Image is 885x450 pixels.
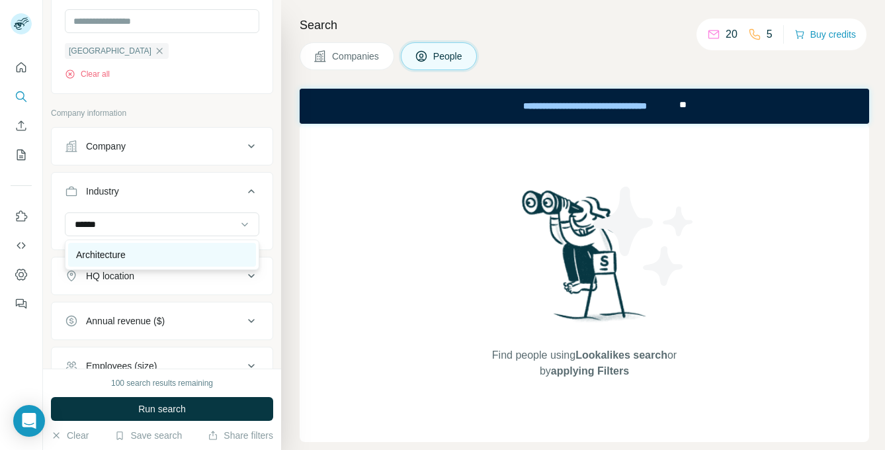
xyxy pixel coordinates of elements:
p: Architecture [76,248,126,261]
div: Open Intercom Messenger [13,405,45,437]
div: Annual revenue ($) [86,314,165,328]
button: Dashboard [11,263,32,287]
button: Company [52,130,273,162]
button: Feedback [11,292,32,316]
iframe: Banner [300,89,869,124]
button: Buy credits [794,25,856,44]
span: Lookalikes search [575,349,667,361]
span: People [433,50,464,63]
button: Run search [51,397,273,421]
button: Enrich CSV [11,114,32,138]
p: 20 [726,26,737,42]
button: Share filters [208,429,273,442]
button: Use Surfe on LinkedIn [11,204,32,228]
button: Quick start [11,56,32,79]
p: Company information [51,107,273,119]
button: Clear all [65,68,110,80]
button: Industry [52,175,273,212]
div: 100 search results remaining [111,377,213,389]
span: Companies [332,50,380,63]
button: Save search [114,429,182,442]
span: applying Filters [551,365,629,377]
div: Company [86,140,126,153]
div: Employees (size) [86,359,157,373]
span: Run search [138,402,186,416]
button: Annual revenue ($) [52,305,273,337]
div: Industry [86,185,119,198]
button: HQ location [52,260,273,292]
button: Use Surfe API [11,234,32,257]
button: My lists [11,143,32,167]
img: Surfe Illustration - Stars [585,177,704,296]
p: 5 [767,26,773,42]
div: HQ location [86,269,134,283]
button: Clear [51,429,89,442]
h4: Search [300,16,869,34]
button: Search [11,85,32,109]
span: [GEOGRAPHIC_DATA] [69,45,151,57]
span: Find people using or by [478,347,690,379]
img: Surfe Illustration - Woman searching with binoculars [516,187,653,334]
button: Employees (size) [52,350,273,382]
